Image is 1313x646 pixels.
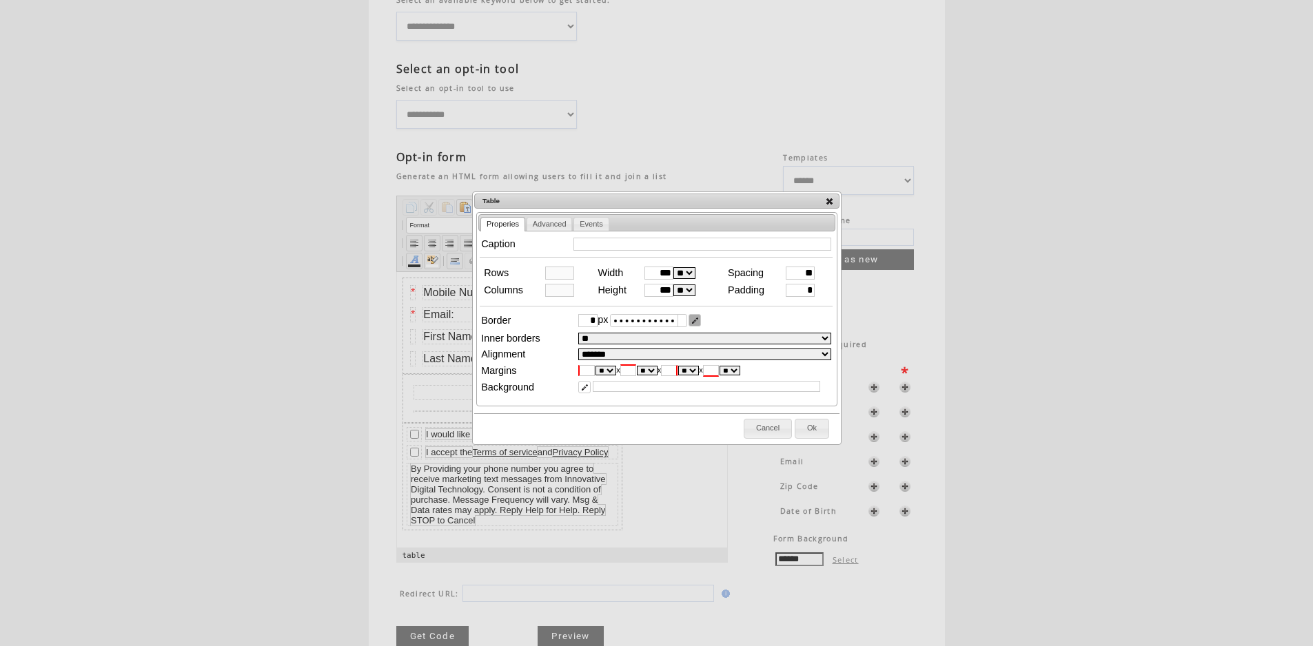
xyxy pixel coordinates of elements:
td: Caption [480,236,571,252]
button: Cancel [744,419,792,439]
td: px [578,313,609,329]
span: I would like to receive offers and news [29,157,180,167]
a: Privacy Policy [156,175,212,185]
td: Height [596,282,641,298]
a: Terms of service [75,175,141,185]
span: Table [482,197,500,205]
a: close [822,194,837,208]
button: Ok [795,419,829,439]
td: Padding [726,282,783,298]
div: x x x [578,364,831,377]
td: Alignment [480,347,576,362]
td: Background [480,379,576,395]
td: Width [596,265,641,281]
span: I accept the [29,175,75,185]
span: Cancel [749,420,787,437]
td: Columns [482,282,542,298]
span: By Providing your phone number you agree to receive marketing text messages from Innovative Digit... [14,191,209,253]
td: Mobile Number: [26,13,105,28]
td: First Name: [26,57,105,72]
td: Email: [26,35,105,50]
td: Border [480,311,576,330]
td: Last Name: [26,79,105,94]
td: Spacing [726,265,783,281]
a: Properies [481,218,524,231]
span: Ok [800,420,824,437]
a: Advanced [527,218,571,231]
span: and [141,175,212,185]
td: Inner borders [480,331,576,346]
span: close [824,196,835,207]
td: Rows [482,265,542,281]
td: Margins [480,363,576,378]
a: Events [574,218,608,231]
